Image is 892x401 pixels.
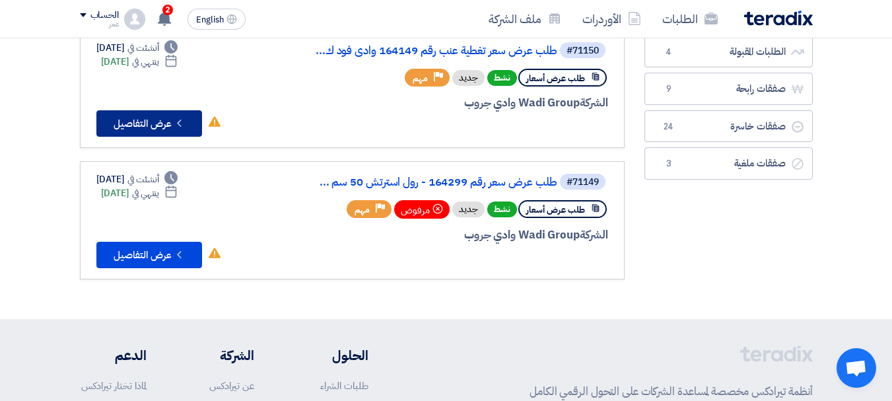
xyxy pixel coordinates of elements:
a: عن تيرادكس [209,379,254,393]
span: الشركة [580,227,608,243]
li: الدعم [80,346,147,365]
a: لماذا تختار تيرادكس [81,379,147,393]
div: جديد [452,70,485,86]
button: عرض التفاصيل [96,110,202,137]
span: الشركة [580,94,608,111]
div: [DATE] [101,186,178,200]
div: جديد [452,201,485,217]
button: English [188,9,246,30]
span: English [196,15,224,24]
div: [DATE] [96,41,178,55]
a: طلبات الشراء [320,379,368,393]
div: الحساب [90,10,119,21]
div: Wadi Group وادي جروب [291,94,608,112]
div: مرفوض [394,200,450,219]
div: #71150 [566,46,599,55]
span: 4 [661,46,677,59]
span: 24 [661,120,677,133]
a: صفقات رابحة9 [644,73,813,105]
span: 3 [661,157,677,170]
a: طلب عرض سعر تغطية عنب رقم 164149 وادى فود ك... [293,45,557,57]
span: نشط [487,70,517,86]
button: عرض التفاصيل [96,242,202,268]
span: ينتهي في [132,186,159,200]
a: دردشة مفتوحة [837,348,876,388]
span: أنشئت في [127,41,159,55]
img: Teradix logo [744,11,813,26]
div: [DATE] [96,172,178,186]
a: طلب عرض سعر رقم 164299 - رول استرتش 50 سم ... [293,176,557,188]
a: الأوردرات [572,3,652,34]
a: ملف الشركة [478,3,572,34]
a: صفقات خاسرة24 [644,110,813,143]
span: طلب عرض أسعار [526,72,585,85]
div: Wadi Group وادي جروب [291,227,608,244]
a: صفقات ملغية3 [644,147,813,180]
div: عمر [80,20,119,28]
span: مهم [413,72,428,85]
div: [DATE] [101,55,178,69]
li: الشركة [186,346,254,365]
span: طلب عرض أسعار [526,203,585,216]
div: #71149 [566,178,599,187]
span: أنشئت في [127,172,159,186]
span: 9 [661,83,677,96]
span: نشط [487,201,517,217]
span: 2 [162,5,173,15]
img: profile_test.png [124,9,145,30]
li: الحلول [294,346,368,365]
a: الطلبات المقبولة4 [644,36,813,68]
span: ينتهي في [132,55,159,69]
a: الطلبات [652,3,728,34]
span: مهم [355,203,370,216]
